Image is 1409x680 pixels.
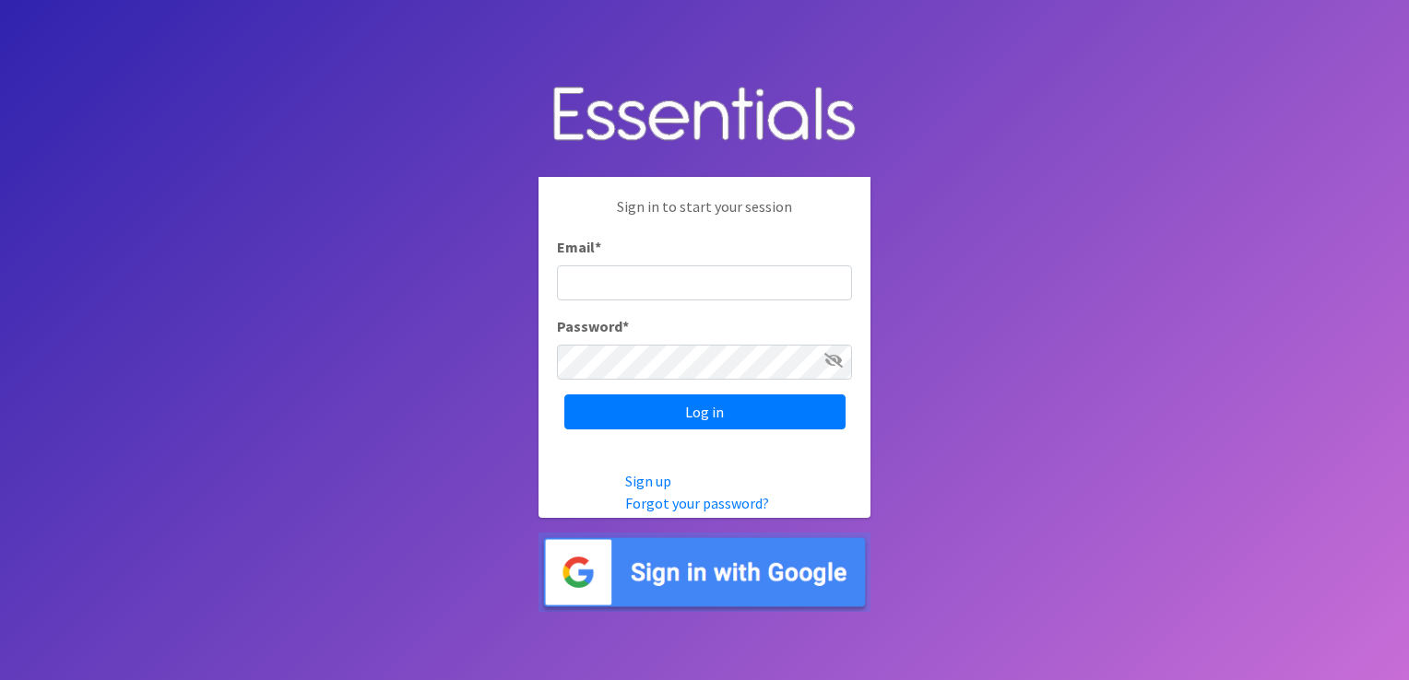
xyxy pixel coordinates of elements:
img: Human Essentials [539,68,870,163]
label: Email [557,236,601,258]
img: Sign in with Google [539,533,870,613]
p: Sign in to start your session [557,195,852,236]
a: Forgot your password? [625,494,769,512]
label: Password [557,315,629,337]
input: Log in [564,394,846,429]
abbr: required [622,317,629,335]
a: Sign up [625,472,671,490]
abbr: required [595,238,601,256]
